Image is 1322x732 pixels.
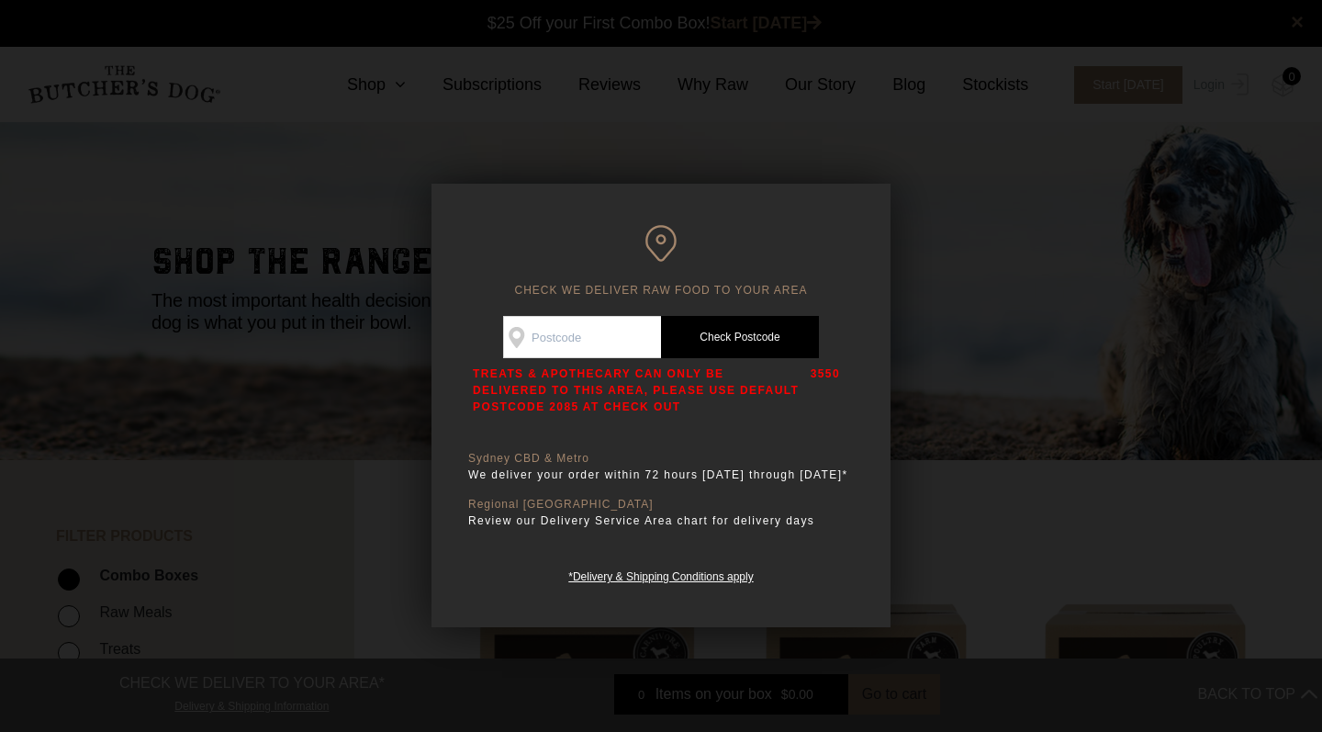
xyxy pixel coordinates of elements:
p: Sydney CBD & Metro [468,452,854,466]
p: Regional [GEOGRAPHIC_DATA] [468,498,854,512]
a: Check Postcode [661,316,819,358]
p: Review our Delivery Service Area chart for delivery days [468,512,854,530]
h6: CHECK WE DELIVER RAW FOOD TO YOUR AREA [468,225,854,298]
p: 3550 [811,366,840,415]
input: Postcode [503,316,661,358]
p: TREATS & APOTHECARY CAN ONLY BE DELIVERED TO THIS AREA, PLEASE USE DEFAULT POSTCODE 2085 AT CHECK... [473,366,801,415]
p: We deliver your order within 72 hours [DATE] through [DATE]* [468,466,854,484]
a: *Delivery & Shipping Conditions apply [568,566,753,583]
